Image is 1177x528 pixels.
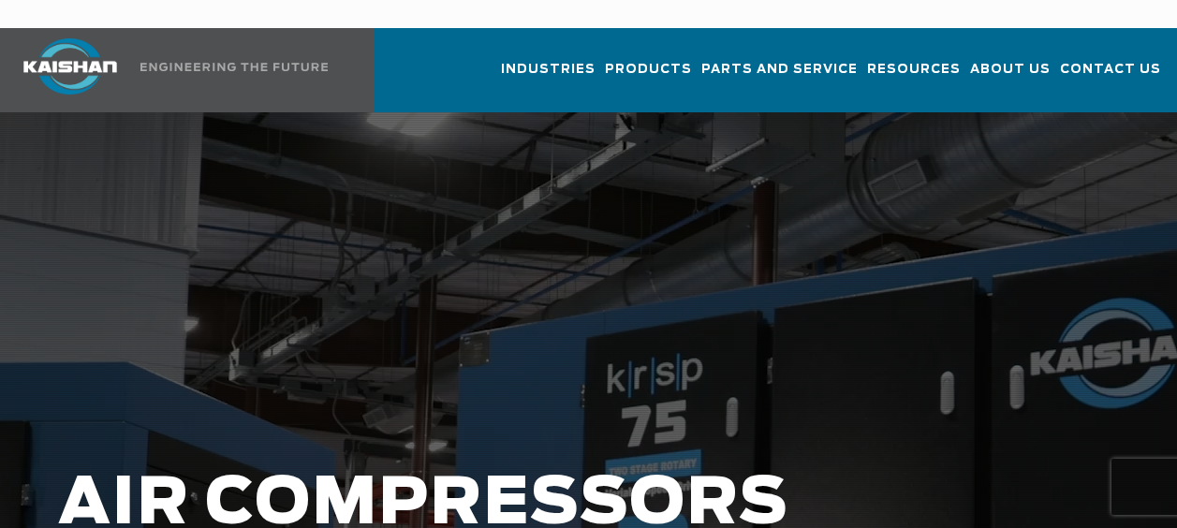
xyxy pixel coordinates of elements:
a: Contact Us [1060,45,1161,109]
img: Engineering the future [140,63,328,71]
a: About Us [970,45,1051,109]
span: Contact Us [1060,59,1161,81]
a: Products [605,45,692,109]
span: Parts and Service [701,59,858,81]
span: Products [605,59,692,81]
a: Industries [501,45,596,109]
a: Resources [867,45,961,109]
span: Resources [867,59,961,81]
span: About Us [970,59,1051,81]
span: Industries [501,59,596,81]
a: Parts and Service [701,45,858,109]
